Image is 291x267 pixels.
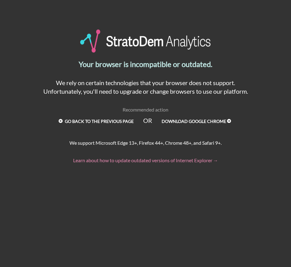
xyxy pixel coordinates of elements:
[80,29,211,53] img: StratoDem Analytics
[73,157,218,163] a: Learn about how to update outdated versions of Internet Explorer →
[152,116,242,126] a: Download Google Chrome
[162,119,226,124] strong: Download Google Chrome
[65,119,134,124] strong: Go back to the previous page
[123,107,168,112] span: Recommended action
[69,140,222,146] span: We support Microsoft Edge 13+, Firefox 44+, Chrome 48+, and Safari 9+.
[79,60,212,69] strong: Your browser is incompatible or outdated.
[49,116,143,126] a: Go back to the previous page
